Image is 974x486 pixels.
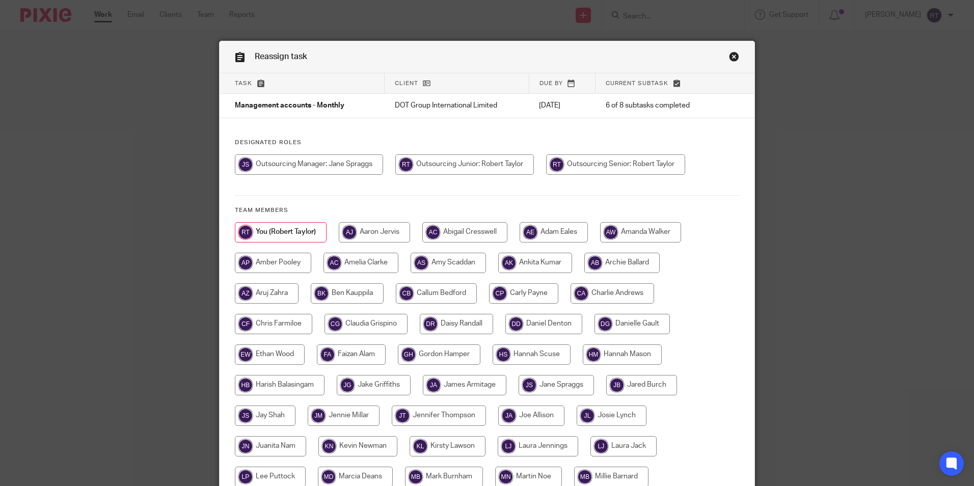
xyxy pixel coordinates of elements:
[539,80,563,86] span: Due by
[395,80,418,86] span: Client
[729,51,739,65] a: Close this dialog window
[235,80,252,86] span: Task
[255,52,307,61] span: Reassign task
[235,206,739,214] h4: Team members
[395,100,519,111] p: DOT Group International Limited
[539,100,585,111] p: [DATE]
[596,94,718,118] td: 6 of 8 subtasks completed
[235,139,739,147] h4: Designated Roles
[235,102,344,110] span: Management accounts - Monthly
[606,80,668,86] span: Current subtask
